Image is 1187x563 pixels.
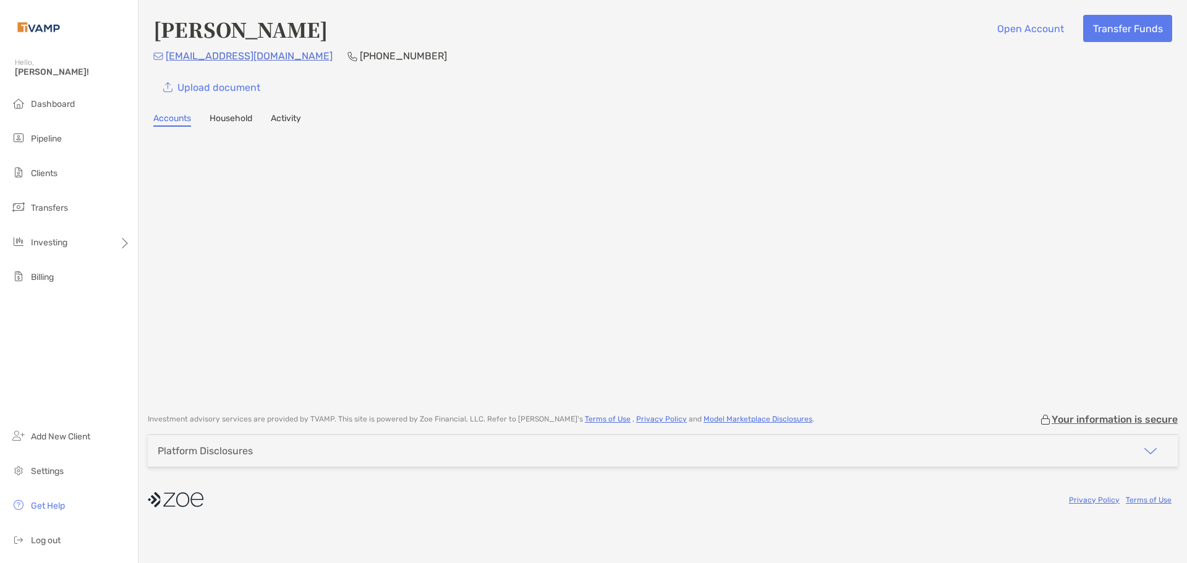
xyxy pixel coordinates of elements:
p: Investment advisory services are provided by TVAMP . This site is powered by Zoe Financial, LLC. ... [148,415,814,424]
img: clients icon [11,165,26,180]
img: Zoe Logo [15,5,62,49]
img: pipeline icon [11,130,26,145]
span: Billing [31,272,54,282]
div: Platform Disclosures [158,445,253,457]
img: settings icon [11,463,26,478]
img: Phone Icon [347,51,357,61]
img: add_new_client icon [11,428,26,443]
p: Your information is secure [1052,413,1178,425]
img: transfers icon [11,200,26,214]
img: investing icon [11,234,26,249]
span: Add New Client [31,431,90,442]
a: Household [210,113,252,127]
span: Settings [31,466,64,476]
h4: [PERSON_NAME] [153,15,328,43]
button: Transfer Funds [1083,15,1172,42]
img: get-help icon [11,497,26,512]
a: Privacy Policy [636,415,687,423]
span: Transfers [31,203,68,213]
a: Terms of Use [585,415,631,423]
p: [EMAIL_ADDRESS][DOMAIN_NAME] [166,48,333,64]
span: Get Help [31,501,65,511]
img: company logo [148,486,203,514]
a: Privacy Policy [1069,496,1120,504]
span: [PERSON_NAME]! [15,67,130,77]
span: Investing [31,237,67,248]
a: Terms of Use [1126,496,1172,504]
span: Dashboard [31,99,75,109]
a: Model Marketplace Disclosures [704,415,812,423]
img: billing icon [11,269,26,284]
p: [PHONE_NUMBER] [360,48,447,64]
a: Accounts [153,113,191,127]
img: logout icon [11,532,26,547]
img: icon arrow [1143,444,1158,459]
img: button icon [163,82,172,93]
img: dashboard icon [11,96,26,111]
span: Pipeline [31,133,62,144]
button: Open Account [987,15,1073,42]
a: Upload document [153,74,270,101]
span: Clients [31,168,57,179]
a: Activity [271,113,301,127]
span: Log out [31,535,61,546]
img: Email Icon [153,53,163,60]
